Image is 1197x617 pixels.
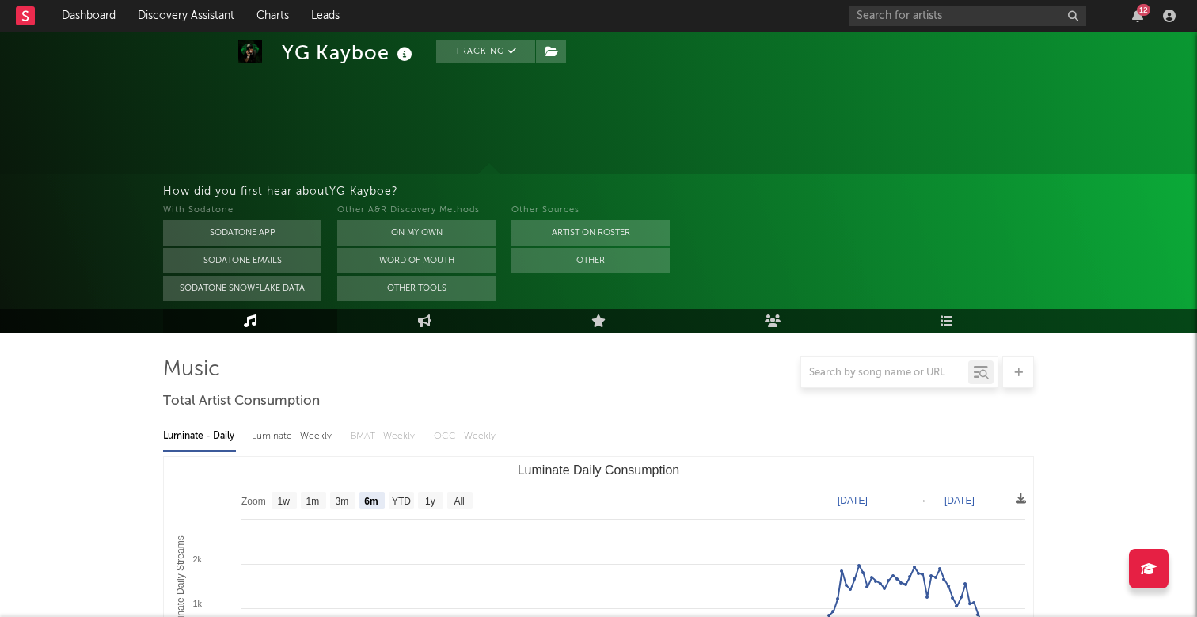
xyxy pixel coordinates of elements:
[511,248,670,273] button: Other
[337,276,496,301] button: Other Tools
[252,423,335,450] div: Luminate - Weekly
[282,40,416,66] div: YG Kayboe
[163,220,321,246] button: Sodatone App
[849,6,1086,26] input: Search for artists
[838,495,868,506] text: [DATE]
[518,463,680,477] text: Luminate Daily Consumption
[1132,10,1143,22] button: 12
[801,367,968,379] input: Search by song name or URL
[337,201,496,220] div: Other A&R Discovery Methods
[1137,4,1150,16] div: 12
[241,496,266,507] text: Zoom
[278,496,291,507] text: 1w
[425,496,435,507] text: 1y
[163,423,236,450] div: Luminate - Daily
[918,495,927,506] text: →
[163,276,321,301] button: Sodatone Snowflake Data
[163,201,321,220] div: With Sodatone
[364,496,378,507] text: 6m
[192,599,202,608] text: 1k
[454,496,464,507] text: All
[163,392,320,411] span: Total Artist Consumption
[392,496,411,507] text: YTD
[306,496,320,507] text: 1m
[511,220,670,246] button: Artist on Roster
[337,220,496,246] button: On My Own
[944,495,975,506] text: [DATE]
[192,554,202,564] text: 2k
[337,248,496,273] button: Word Of Mouth
[163,248,321,273] button: Sodatone Emails
[511,201,670,220] div: Other Sources
[336,496,349,507] text: 3m
[163,182,1197,201] div: How did you first hear about YG Kayboe ?
[436,40,535,63] button: Tracking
